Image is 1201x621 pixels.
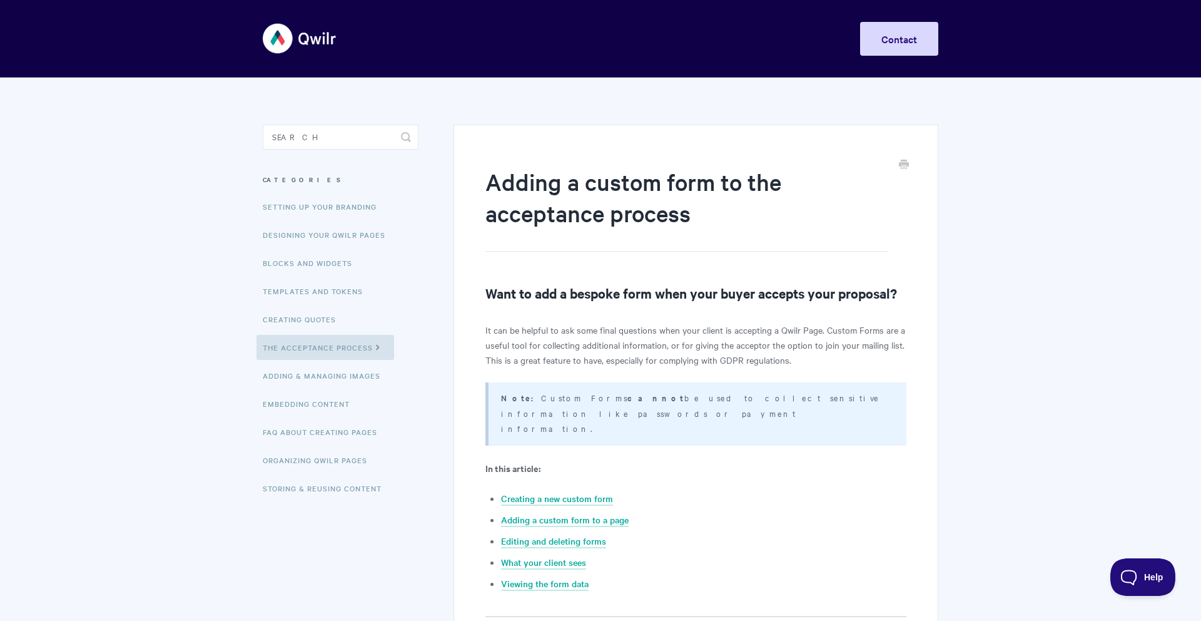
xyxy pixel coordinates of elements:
[485,461,540,475] strong: In this article:
[485,283,906,303] h2: Want to add a bespoke form when your buyer accepts your proposal?
[485,322,906,367] p: It can be helpful to ask some final questions when your client is accepting a Qwilr Page. Custom ...
[501,535,606,548] a: Editing and deleting forms
[263,168,418,191] h3: Categories
[263,419,387,444] a: FAQ About Creating Pages
[263,125,418,150] input: Search
[485,166,888,252] h1: Adding a custom form to the acceptance process
[263,307,345,332] a: Creating Quotes
[501,492,613,506] a: Creating a new custom form
[263,363,390,388] a: Adding & Managing Images
[899,158,909,172] a: Print this Article
[1110,558,1176,596] iframe: Toggle Customer Support
[263,448,377,473] a: Organizing Qwilr Pages
[501,513,629,527] a: Adding a custom form to a page
[627,392,684,404] strong: cannot
[263,279,372,304] a: Templates and Tokens
[501,577,589,591] a: Viewing the form data
[256,335,394,360] a: The Acceptance Process
[263,476,391,501] a: Storing & Reusing Content
[263,194,386,219] a: Setting up your Branding
[263,250,362,275] a: Blocks and Widgets
[860,22,938,56] a: Contact
[263,391,359,416] a: Embedding Content
[263,222,395,247] a: Designing Your Qwilr Pages
[501,556,586,570] a: What your client sees
[501,390,891,436] p: Custom Forms be used to collect sensitive information like passwords or payment information.
[501,392,541,404] strong: Note:
[263,15,337,62] img: Qwilr Help Center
